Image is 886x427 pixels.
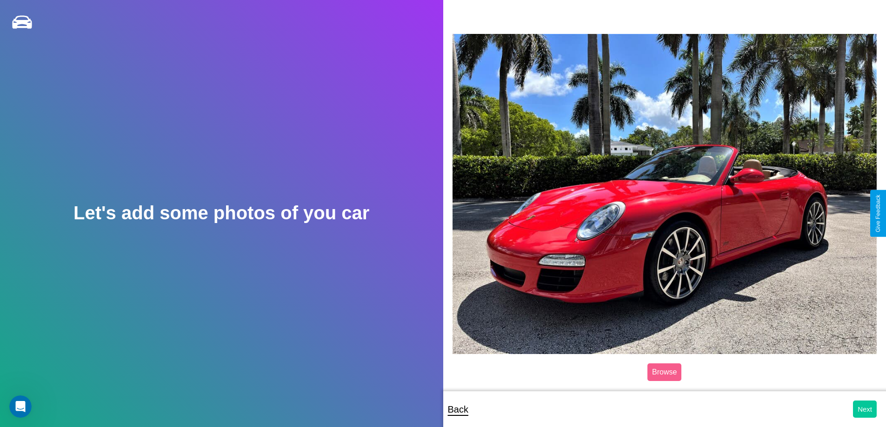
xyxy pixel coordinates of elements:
[647,363,681,381] label: Browse
[853,401,877,418] button: Next
[453,34,877,354] img: posted
[875,195,881,232] div: Give Feedback
[448,401,468,418] p: Back
[73,203,369,223] h2: Let's add some photos of you car
[9,395,32,418] iframe: Intercom live chat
